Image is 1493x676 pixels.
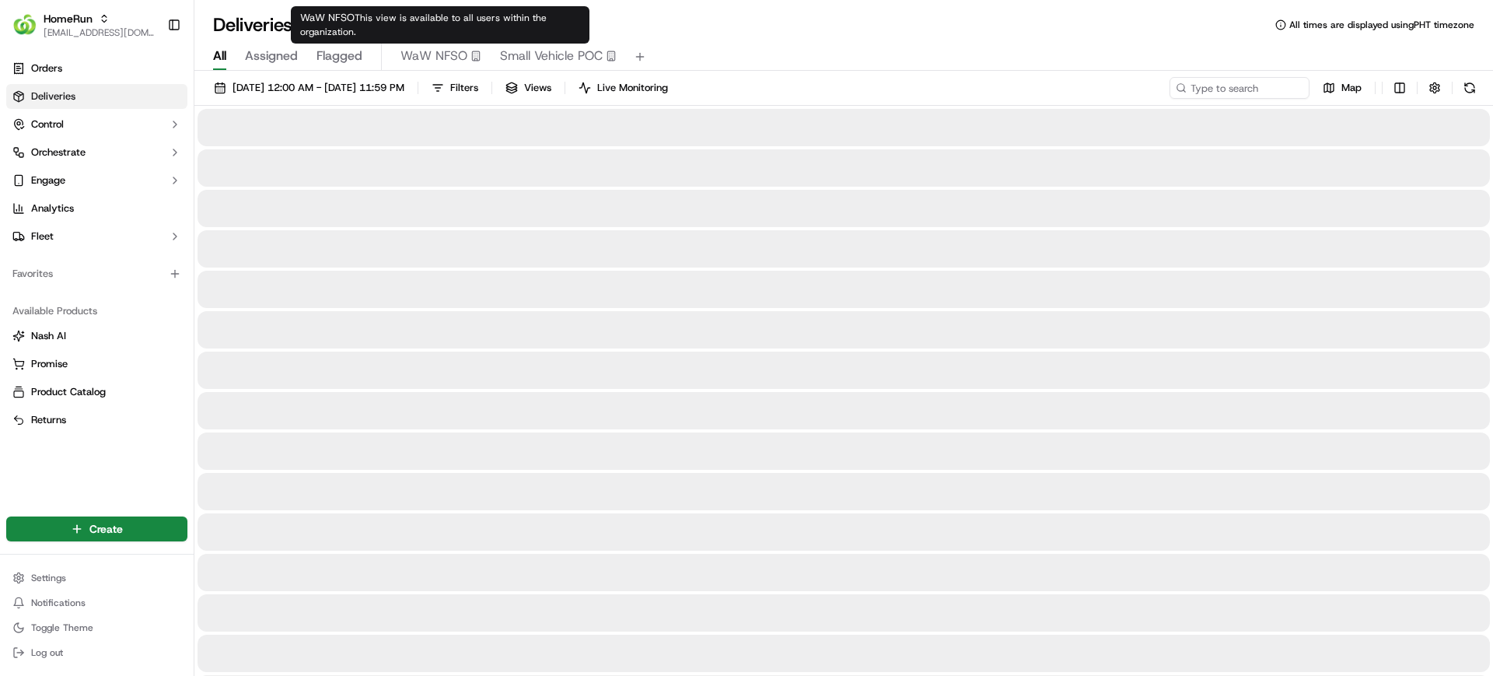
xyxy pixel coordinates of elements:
[1170,77,1309,99] input: Type to search
[44,26,155,39] button: [EMAIL_ADDRESS][DOMAIN_NAME]
[500,47,603,65] span: Small Vehicle POC
[12,12,37,37] img: HomeRun
[6,517,187,541] button: Create
[572,77,675,99] button: Live Monitoring
[31,145,86,159] span: Orchestrate
[12,357,181,371] a: Promise
[12,413,181,427] a: Returns
[425,77,485,99] button: Filters
[6,642,187,664] button: Log out
[6,6,161,44] button: HomeRunHomeRun[EMAIL_ADDRESS][DOMAIN_NAME]
[31,597,86,609] span: Notifications
[6,224,187,249] button: Fleet
[31,173,65,187] span: Engage
[233,81,404,95] span: [DATE] 12:00 AM - [DATE] 11:59 PM
[6,408,187,433] button: Returns
[12,329,181,343] a: Nash AI
[31,201,74,215] span: Analytics
[316,47,362,65] span: Flagged
[31,572,66,584] span: Settings
[12,385,181,399] a: Product Catalog
[400,47,467,65] span: WaW NFSO
[1289,19,1474,31] span: All times are displayed using PHT timezone
[213,47,226,65] span: All
[44,11,93,26] button: HomeRun
[31,413,66,427] span: Returns
[31,61,62,75] span: Orders
[498,77,558,99] button: Views
[31,622,93,634] span: Toggle Theme
[31,385,106,399] span: Product Catalog
[89,521,123,537] span: Create
[6,324,187,349] button: Nash AI
[6,352,187,377] button: Promise
[207,77,411,99] button: [DATE] 12:00 AM - [DATE] 11:59 PM
[450,81,478,95] span: Filters
[300,12,547,38] span: This view is available to all users within the organization.
[6,299,187,324] div: Available Products
[6,84,187,109] a: Deliveries
[31,646,63,659] span: Log out
[213,12,292,37] h1: Deliveries
[6,140,187,165] button: Orchestrate
[6,592,187,614] button: Notifications
[31,229,54,243] span: Fleet
[1459,77,1481,99] button: Refresh
[31,329,66,343] span: Nash AI
[6,196,187,221] a: Analytics
[31,357,68,371] span: Promise
[6,617,187,639] button: Toggle Theme
[291,6,589,44] div: WaW NFSO
[6,56,187,81] a: Orders
[6,168,187,193] button: Engage
[597,81,668,95] span: Live Monitoring
[524,81,551,95] span: Views
[6,380,187,405] button: Product Catalog
[1316,77,1369,99] button: Map
[31,117,64,131] span: Control
[31,89,75,103] span: Deliveries
[6,112,187,137] button: Control
[1341,81,1362,95] span: Map
[6,261,187,286] div: Favorites
[245,47,298,65] span: Assigned
[6,567,187,589] button: Settings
